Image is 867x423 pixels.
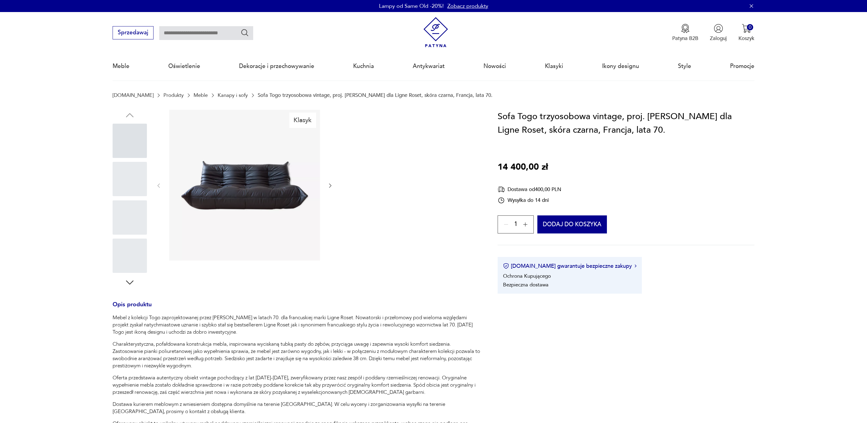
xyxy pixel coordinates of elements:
[738,24,754,42] button: 0Koszyk
[498,110,754,137] h1: Sofa Togo trzyosobowa vintage, proj. [PERSON_NAME] dla Ligne Roset, skóra czarna, Francja, lata 70.
[163,92,184,98] a: Produkty
[498,160,548,174] p: 14 400,00 zł
[514,222,517,227] span: 1
[169,110,320,261] img: Zdjęcie produktu Sofa Togo trzyosobowa vintage, proj. M. Ducaroy dla Ligne Roset, skóra czarna, F...
[537,215,607,233] button: Dodaj do koszyka
[113,302,480,314] h3: Opis produktu
[113,341,480,369] p: Charakterystyczna, pofałdowana konstrukcja mebla, inspirowana wyciskaną tubką pasty do zębów, prz...
[672,24,698,42] button: Patyna B2B
[168,52,200,80] a: Oświetlenie
[635,264,636,267] img: Ikona strzałki w prawo
[379,2,444,10] p: Lampy od Same Old -20%!
[681,24,690,33] img: Ikona medalu
[714,24,723,33] img: Ikonka użytkownika
[113,401,480,415] p: Dostawa kurierem meblowym z wniesieniem dostępna domyślnie na terenie [GEOGRAPHIC_DATA]. W celu w...
[498,186,561,193] div: Dostawa od 400,00 PLN
[710,35,727,42] p: Zaloguj
[503,281,548,288] li: Bezpieczna dostawa
[241,28,249,37] button: Szukaj
[498,197,561,204] div: Wysyłka do 14 dni
[113,314,480,336] p: Mebel z kolekcji Togo zaprojektowanej przez [PERSON_NAME] w latach 70. dla francuskiej marki Lign...
[113,31,153,36] a: Sprzedawaj
[545,52,563,80] a: Klasyki
[113,52,129,80] a: Meble
[289,113,316,128] div: Klasyk
[239,52,314,80] a: Dekoracje i przechowywanie
[710,24,727,42] button: Zaloguj
[738,35,754,42] p: Koszyk
[113,92,154,98] a: [DOMAIN_NAME]
[730,52,754,80] a: Promocje
[672,35,698,42] p: Patyna B2B
[672,24,698,42] a: Ikona medaluPatyna B2B
[113,26,153,39] button: Sprzedawaj
[194,92,208,98] a: Meble
[413,52,445,80] a: Antykwariat
[483,52,506,80] a: Nowości
[747,24,753,30] div: 0
[353,52,374,80] a: Kuchnia
[678,52,691,80] a: Style
[113,374,480,396] p: Oferta przedstawia autentyczny obiekt vintage pochodzący z lat [DATE]-[DATE], zweryfikowany przez...
[742,24,751,33] img: Ikona koszyka
[503,263,509,269] img: Ikona certyfikatu
[503,273,551,279] li: Ochrona Kupującego
[447,2,488,10] a: Zobacz produkty
[258,92,493,98] p: Sofa Togo trzyosobowa vintage, proj. [PERSON_NAME] dla Ligne Roset, skóra czarna, Francja, lata 70.
[421,17,451,48] img: Patyna - sklep z meblami i dekoracjami vintage
[218,92,248,98] a: Kanapy i sofy
[503,262,636,270] button: [DOMAIN_NAME] gwarantuje bezpieczne zakupy
[602,52,639,80] a: Ikony designu
[498,186,505,193] img: Ikona dostawy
